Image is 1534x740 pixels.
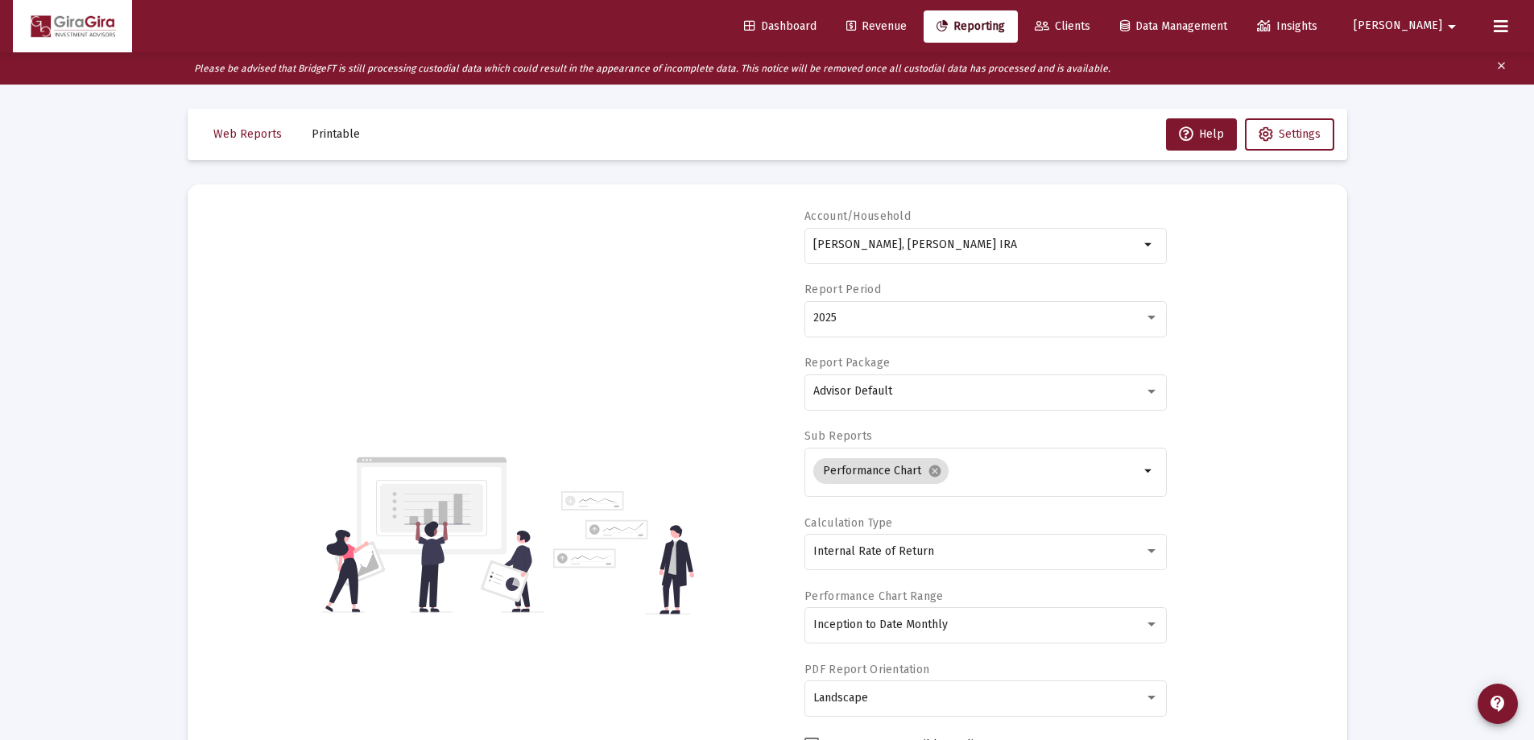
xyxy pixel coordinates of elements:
mat-icon: clear [1495,56,1507,81]
span: Insights [1257,19,1317,33]
a: Insights [1244,10,1330,43]
i: Please be advised that BridgeFT is still processing custodial data which could result in the appe... [194,63,1110,74]
span: Settings [1279,127,1321,141]
mat-icon: arrow_drop_down [1139,461,1159,481]
a: Reporting [924,10,1018,43]
mat-icon: contact_support [1488,694,1507,713]
mat-icon: cancel [928,464,942,478]
span: Advisor Default [813,384,892,398]
span: Help [1179,127,1224,141]
button: Printable [299,118,373,151]
button: Web Reports [201,118,295,151]
label: Sub Reports [804,429,872,443]
span: Web Reports [213,127,282,141]
label: Report Package [804,356,890,370]
button: Help [1166,118,1237,151]
span: Reporting [937,19,1005,33]
mat-chip-list: Selection [813,455,1139,487]
label: Report Period [804,283,881,296]
a: Data Management [1107,10,1240,43]
span: Clients [1035,19,1090,33]
label: Account/Household [804,209,911,223]
label: Calculation Type [804,516,892,530]
label: Performance Chart Range [804,589,943,603]
button: [PERSON_NAME] [1334,10,1481,42]
span: Data Management [1120,19,1227,33]
a: Clients [1022,10,1103,43]
mat-icon: arrow_drop_down [1139,235,1159,254]
img: Dashboard [25,10,120,43]
img: reporting-alt [553,491,694,614]
mat-chip: Performance Chart [813,458,949,484]
span: Inception to Date Monthly [813,618,948,631]
a: Revenue [833,10,920,43]
mat-icon: arrow_drop_down [1442,10,1462,43]
a: Dashboard [731,10,829,43]
span: [PERSON_NAME] [1354,19,1442,33]
img: reporting [322,455,544,614]
input: Search or select an account or household [813,238,1139,251]
span: Revenue [846,19,907,33]
span: Dashboard [744,19,817,33]
span: Internal Rate of Return [813,544,934,558]
span: 2025 [813,311,837,325]
button: Settings [1245,118,1334,151]
span: Printable [312,127,360,141]
span: Landscape [813,691,868,705]
label: PDF Report Orientation [804,663,929,676]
